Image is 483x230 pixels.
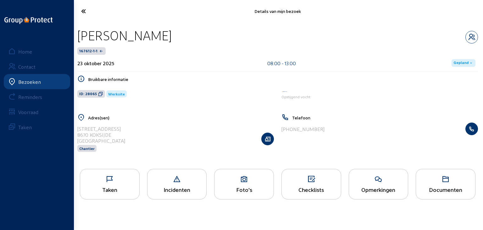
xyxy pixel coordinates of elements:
div: 23 oktober 2025 [77,60,114,66]
div: 8670 KOKSIJDE [77,132,125,138]
h5: Telefoon [292,115,478,120]
span: Chantier [79,146,95,151]
div: [STREET_ADDRESS] [77,126,125,132]
a: Taken [4,119,70,135]
span: Opstijgend vocht [281,95,310,99]
div: Contact [18,64,36,70]
div: Incidenten [147,186,207,193]
div: Documenten [416,186,475,193]
span: Gepland [453,60,469,66]
div: [PERSON_NAME] [77,27,172,43]
div: Checklists [282,186,341,193]
h5: Adres(sen) [88,115,274,120]
a: Contact [4,59,70,74]
a: Reminders [4,89,70,104]
a: Bezoeken [4,74,70,89]
div: Home [18,49,32,55]
span: Werksite [108,92,125,96]
div: Bezoeken [18,79,41,85]
img: logo-oneline.png [4,17,53,24]
div: 08:00 - 13:00 [267,60,296,66]
span: ID: 28065 [79,91,97,96]
img: Aqua Protect [281,91,288,93]
div: Foto's [214,186,274,193]
div: [GEOGRAPHIC_DATA] [77,138,125,144]
a: Home [4,44,70,59]
div: Reminders [18,94,42,100]
div: Opmerkingen [349,186,408,193]
div: [PHONE_NUMBER] [281,126,325,132]
h5: Bruikbare informatie [88,77,478,82]
div: Taken [18,124,32,130]
a: Voorraad [4,104,70,119]
div: Taken [80,186,139,193]
div: Voorraad [18,109,38,115]
div: Details van mijn bezoek [141,9,415,14]
span: 167612-1-1 [79,49,97,54]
